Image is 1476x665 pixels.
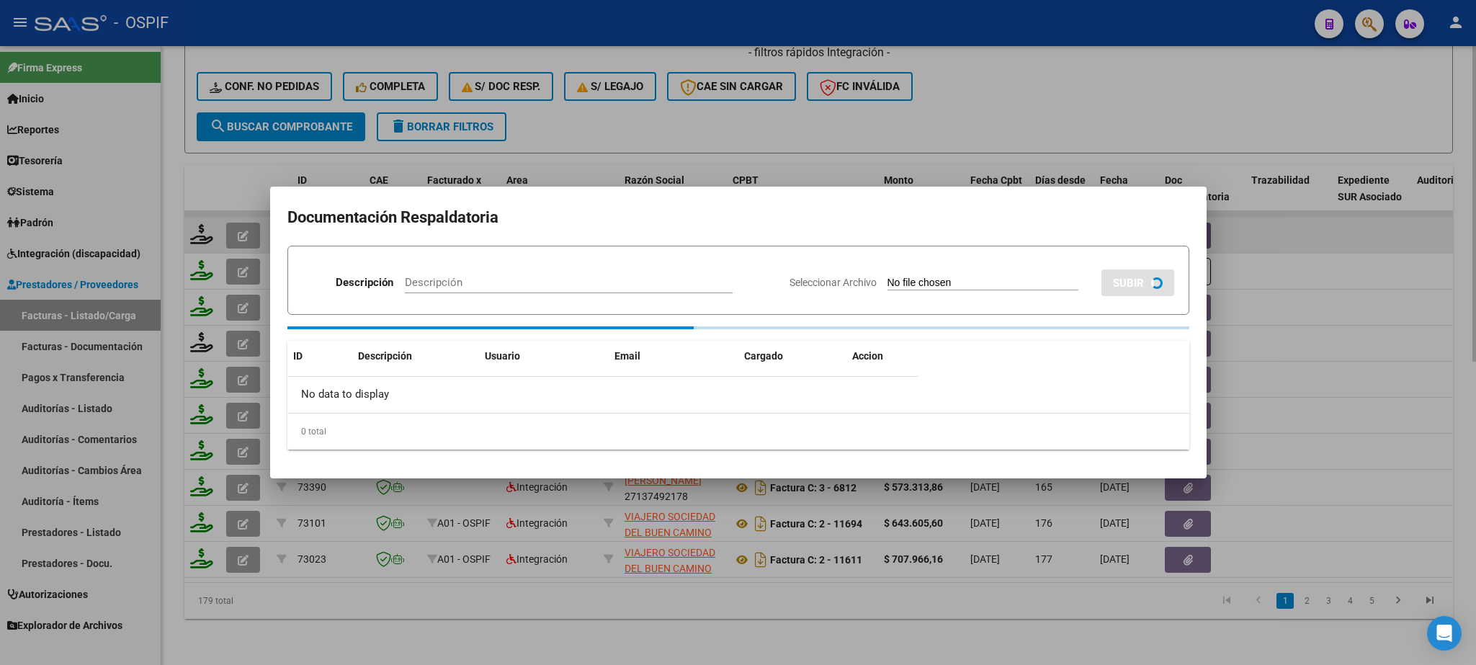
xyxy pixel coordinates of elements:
datatable-header-cell: Accion [846,341,918,372]
div: Open Intercom Messenger [1427,616,1462,651]
datatable-header-cell: Email [609,341,738,372]
span: Usuario [485,350,520,362]
datatable-header-cell: ID [287,341,352,372]
span: Cargado [744,350,783,362]
span: Seleccionar Archivo [790,277,877,288]
div: 0 total [287,414,1189,450]
h2: Documentación Respaldatoria [287,204,1189,231]
button: SUBIR [1101,269,1174,296]
span: ID [293,350,303,362]
p: Descripción [336,275,393,291]
span: Email [614,350,640,362]
span: Accion [852,350,883,362]
datatable-header-cell: Usuario [479,341,609,372]
span: Descripción [358,350,412,362]
div: No data to display [287,377,918,413]
span: SUBIR [1113,277,1144,290]
datatable-header-cell: Descripción [352,341,479,372]
datatable-header-cell: Cargado [738,341,846,372]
